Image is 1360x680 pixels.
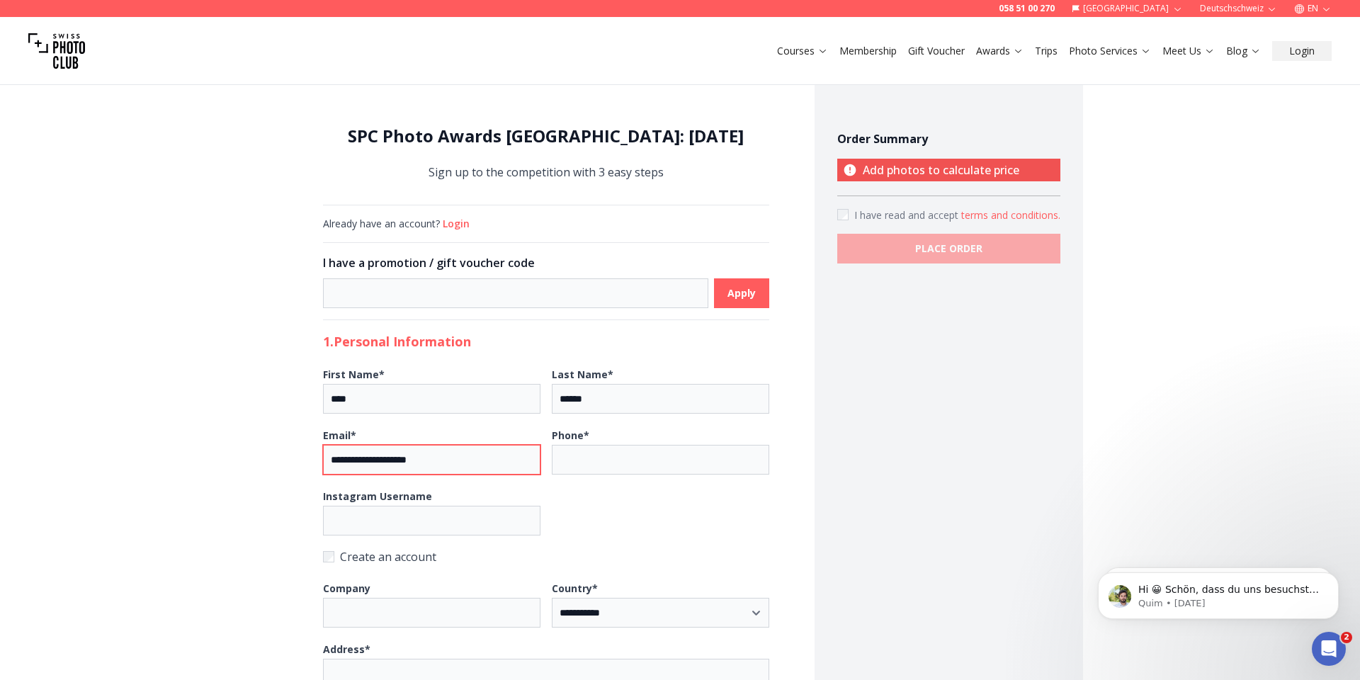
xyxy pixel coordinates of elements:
div: Already have an account? [323,217,769,231]
iframe: Intercom notifications message [1077,543,1360,642]
b: First Name * [323,368,385,381]
b: Instagram Username [323,489,432,503]
a: 058 51 00 270 [999,3,1055,14]
input: Accept terms [837,209,849,220]
b: Last Name * [552,368,613,381]
span: 2 [1341,632,1352,643]
button: Login [1272,41,1332,61]
button: Awards [970,41,1029,61]
h1: SPC Photo Awards [GEOGRAPHIC_DATA]: [DATE] [323,125,769,147]
div: Sign up to the competition with 3 easy steps [323,125,769,182]
button: Blog [1220,41,1266,61]
button: Photo Services [1063,41,1157,61]
button: Gift Voucher [902,41,970,61]
a: Gift Voucher [908,44,965,58]
select: Country* [552,598,769,628]
button: Courses [771,41,834,61]
button: Login [443,217,470,231]
input: First Name* [323,384,540,414]
input: Last Name* [552,384,769,414]
a: Courses [777,44,828,58]
img: Swiss photo club [28,23,85,79]
span: I have read and accept [854,208,961,222]
iframe: Intercom live chat [1312,632,1346,666]
p: Add photos to calculate price [837,159,1060,181]
button: Trips [1029,41,1063,61]
a: Meet Us [1162,44,1215,58]
a: Trips [1035,44,1058,58]
input: Phone* [552,445,769,475]
input: Company [323,598,540,628]
button: PLACE ORDER [837,234,1060,263]
h4: Order Summary [837,130,1060,147]
a: Blog [1226,44,1261,58]
b: Phone * [552,429,589,442]
input: Email* [323,445,540,475]
label: Create an account [323,547,769,567]
a: Photo Services [1069,44,1151,58]
input: Create an account [323,551,334,562]
button: Membership [834,41,902,61]
button: Meet Us [1157,41,1220,61]
b: PLACE ORDER [915,242,982,256]
b: Address * [323,642,370,656]
a: Membership [839,44,897,58]
b: Email * [323,429,356,442]
h3: I have a promotion / gift voucher code [323,254,769,271]
b: Apply [727,286,756,300]
button: Accept termsI have read and accept [961,208,1060,222]
b: Country * [552,582,598,595]
input: Instagram Username [323,506,540,535]
a: Awards [976,44,1024,58]
button: Apply [714,278,769,308]
b: Company [323,582,370,595]
h2: 1. Personal Information [323,331,769,351]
